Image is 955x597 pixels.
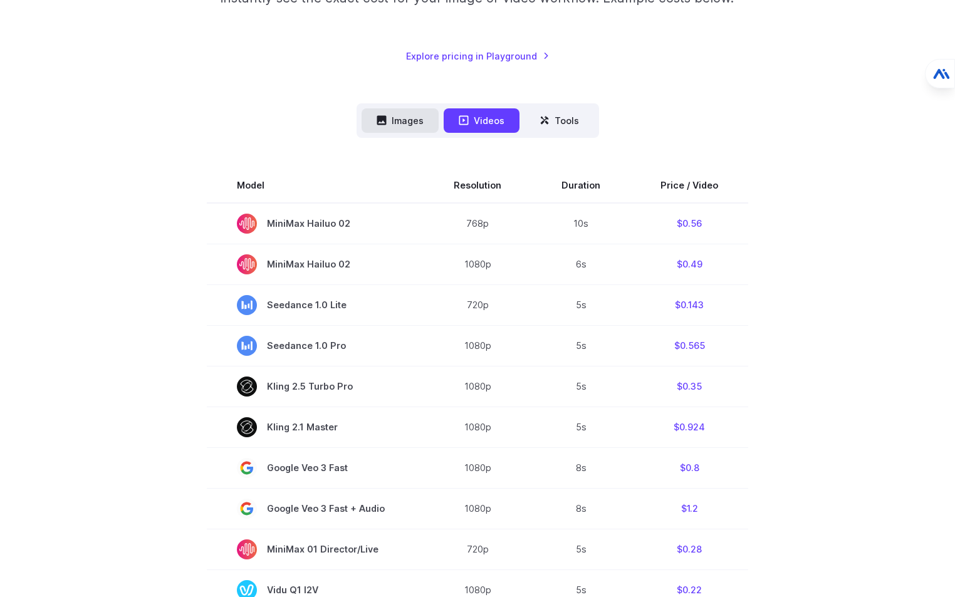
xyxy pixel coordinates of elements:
span: Google Veo 3 Fast + Audio [237,499,394,519]
td: 1080p [424,407,531,447]
span: Seedance 1.0 Lite [237,295,394,315]
td: 5s [531,325,630,366]
td: $0.35 [630,366,748,407]
a: Explore pricing in Playground [406,49,550,63]
td: 5s [531,529,630,569]
td: 720p [424,284,531,325]
td: $0.143 [630,284,748,325]
td: 720p [424,529,531,569]
button: Images [362,108,439,133]
td: 5s [531,407,630,447]
td: $0.49 [630,244,748,284]
td: 768p [424,203,531,244]
span: MiniMax Hailuo 02 [237,254,394,274]
td: $0.8 [630,447,748,488]
span: Kling 2.5 Turbo Pro [237,376,394,397]
td: 8s [531,447,630,488]
td: $0.28 [630,529,748,569]
td: 1080p [424,488,531,529]
td: $0.924 [630,407,748,447]
td: 10s [531,203,630,244]
td: 8s [531,488,630,529]
td: 1080p [424,244,531,284]
td: $0.565 [630,325,748,366]
button: Tools [524,108,594,133]
span: Seedance 1.0 Pro [237,336,394,356]
button: Videos [444,108,519,133]
td: 6s [531,244,630,284]
th: Resolution [424,168,531,203]
td: $0.56 [630,203,748,244]
td: 1080p [424,325,531,366]
td: 1080p [424,366,531,407]
th: Model [207,168,424,203]
td: 1080p [424,447,531,488]
span: Google Veo 3 Fast [237,458,394,478]
span: MiniMax 01 Director/Live [237,539,394,559]
td: $1.2 [630,488,748,529]
span: Kling 2.1 Master [237,417,394,437]
td: 5s [531,366,630,407]
th: Price / Video [630,168,748,203]
td: 5s [531,284,630,325]
span: MiniMax Hailuo 02 [237,214,394,234]
th: Duration [531,168,630,203]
